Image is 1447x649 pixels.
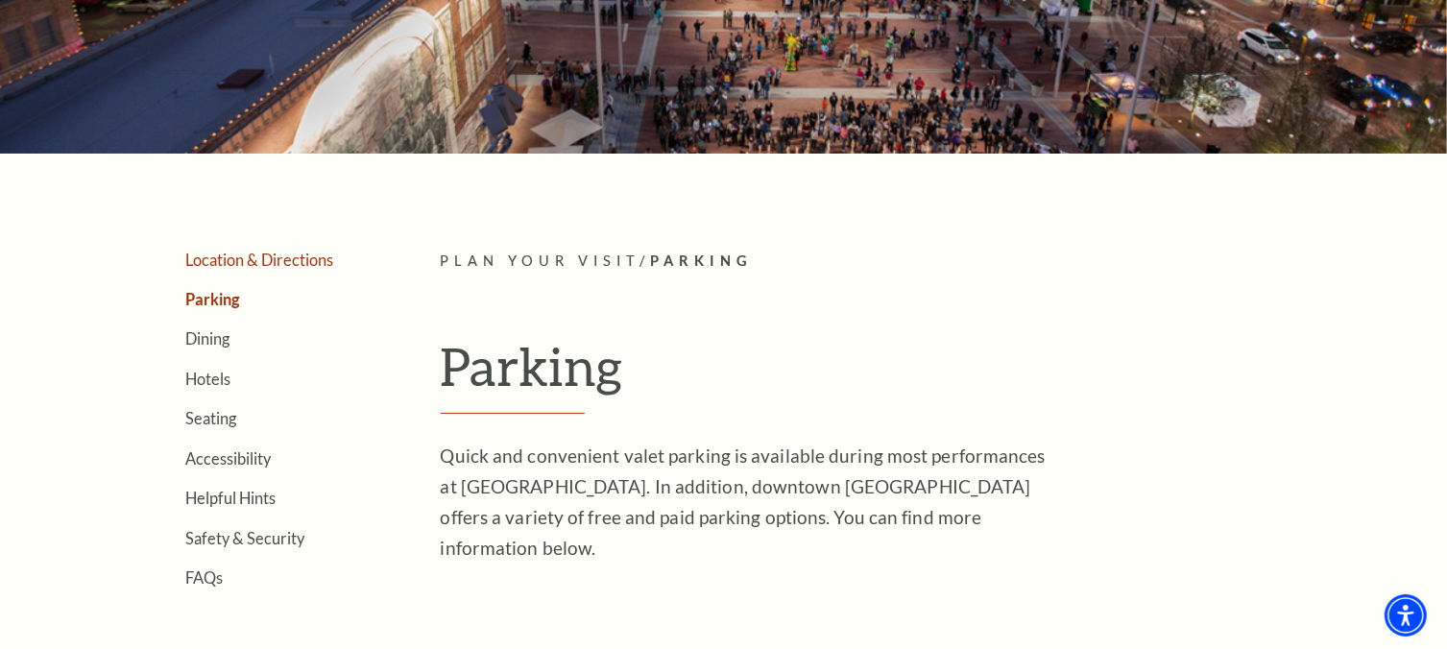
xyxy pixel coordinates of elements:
[186,489,277,507] a: Helpful Hints
[650,252,753,269] span: Parking
[186,329,230,348] a: Dining
[186,370,231,388] a: Hotels
[441,335,1319,414] h1: Parking
[186,449,272,468] a: Accessibility
[186,290,241,308] a: Parking
[441,250,1319,274] p: /
[1385,594,1427,637] div: Accessibility Menu
[186,568,224,587] a: FAQs
[441,441,1065,564] p: Quick and convenient valet parking is available during most performances at [GEOGRAPHIC_DATA]. In...
[186,409,237,427] a: Seating
[186,529,305,547] a: Safety & Security
[441,252,640,269] span: Plan Your Visit
[186,251,334,269] a: Location & Directions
